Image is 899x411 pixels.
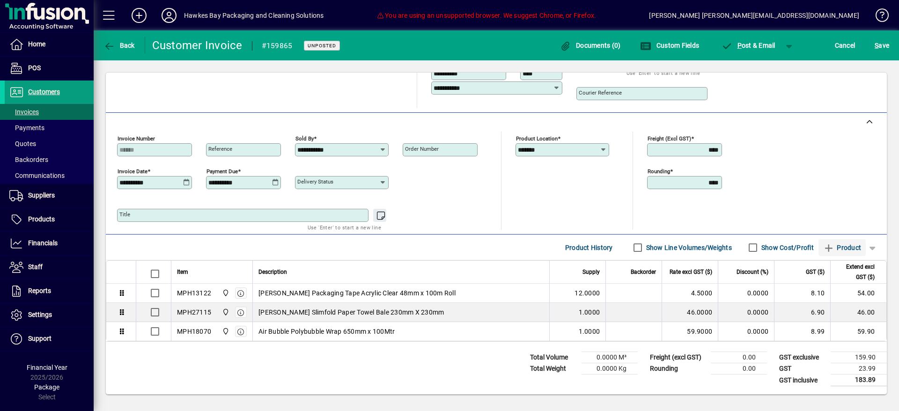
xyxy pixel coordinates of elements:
a: Home [5,33,94,56]
span: Discount (%) [737,267,768,277]
span: 12.0000 [575,288,600,298]
td: Rounding [645,363,711,374]
div: [PERSON_NAME] [PERSON_NAME][EMAIL_ADDRESS][DOMAIN_NAME] [649,8,859,23]
span: Item [177,267,188,277]
td: 8.10 [774,284,830,303]
button: Save [872,37,892,54]
span: Cancel [835,38,855,53]
a: Payments [5,120,94,136]
span: Unposted [308,43,336,49]
td: Total Volume [525,352,582,363]
div: MPH27115 [177,308,211,317]
a: Knowledge Base [869,2,887,32]
span: Customers [28,88,60,95]
td: 54.00 [830,284,886,303]
span: ave [875,38,889,53]
mat-label: Sold by [295,135,314,142]
span: [PERSON_NAME] Slimfold Paper Towel Bale 230mm X 230mm [258,308,444,317]
mat-label: Delivery status [297,178,333,185]
mat-label: Invoice number [118,135,155,142]
span: Backorder [631,267,656,277]
span: Central [220,288,230,298]
span: Staff [28,263,43,271]
span: Financial Year [27,364,67,371]
td: 59.90 [830,322,886,341]
mat-label: Rounding [648,168,670,175]
span: GST ($) [806,267,825,277]
a: Backorders [5,152,94,168]
span: Reports [28,287,51,294]
td: 46.00 [830,303,886,322]
span: Backorders [9,156,48,163]
td: GST [774,363,831,374]
mat-label: Invoice date [118,168,147,175]
span: Communications [9,172,65,179]
mat-label: Reference [208,146,232,152]
td: 0.0000 Kg [582,363,638,374]
span: Extend excl GST ($) [836,262,875,282]
span: Package [34,383,59,391]
span: You are using an unsupported browser. We suggest Chrome, or Firefox. [377,12,596,19]
button: Post & Email [716,37,780,54]
a: Staff [5,256,94,279]
span: Products [28,215,55,223]
a: Invoices [5,104,94,120]
span: Payments [9,124,44,132]
span: Quotes [9,140,36,147]
a: Quotes [5,136,94,152]
td: Total Weight [525,363,582,374]
button: Add [124,7,154,24]
label: Show Cost/Profit [759,243,814,252]
button: Documents (0) [558,37,623,54]
mat-label: Title [119,211,130,218]
span: Rate excl GST ($) [670,267,712,277]
span: Central [220,326,230,337]
span: Documents (0) [560,42,621,49]
td: 0.0000 M³ [582,352,638,363]
td: 6.90 [774,303,830,322]
button: Custom Fields [638,37,701,54]
span: [PERSON_NAME] Packaging Tape Acrylic Clear 48mm x 100m Roll [258,288,456,298]
td: Freight (excl GST) [645,352,711,363]
td: 0.0000 [718,303,774,322]
span: Home [28,40,45,48]
div: 46.0000 [668,308,712,317]
button: Profile [154,7,184,24]
span: P [737,42,742,49]
span: 1.0000 [579,327,600,336]
span: Air Bubble Polybubble Wrap 650mm x 100Mtr [258,327,395,336]
mat-hint: Use 'Enter' to start a new line [626,67,700,78]
span: POS [28,64,41,72]
a: Products [5,208,94,231]
td: 0.00 [711,352,767,363]
td: 0.0000 [718,284,774,303]
span: Back [103,42,135,49]
div: 4.5000 [668,288,712,298]
td: 8.99 [774,322,830,341]
span: Central [220,307,230,317]
button: Cancel [833,37,858,54]
div: #159865 [262,38,293,53]
td: 159.90 [831,352,887,363]
span: ost & Email [721,42,775,49]
mat-label: Freight (excl GST) [648,135,691,142]
span: Product History [565,240,613,255]
td: GST exclusive [774,352,831,363]
button: Back [101,37,137,54]
div: 59.9000 [668,327,712,336]
span: Description [258,267,287,277]
label: Show Line Volumes/Weights [644,243,732,252]
td: 0.0000 [718,322,774,341]
span: S [875,42,878,49]
span: Financials [28,239,58,247]
span: Supply [582,267,600,277]
mat-label: Payment due [206,168,238,175]
span: Invoices [9,108,39,116]
button: Product History [561,239,617,256]
app-page-header-button: Back [94,37,145,54]
span: Product [823,240,861,255]
div: MPH18070 [177,327,211,336]
mat-label: Product location [516,135,558,142]
mat-hint: Use 'Enter' to start a new line [308,222,381,233]
div: MPH13122 [177,288,211,298]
